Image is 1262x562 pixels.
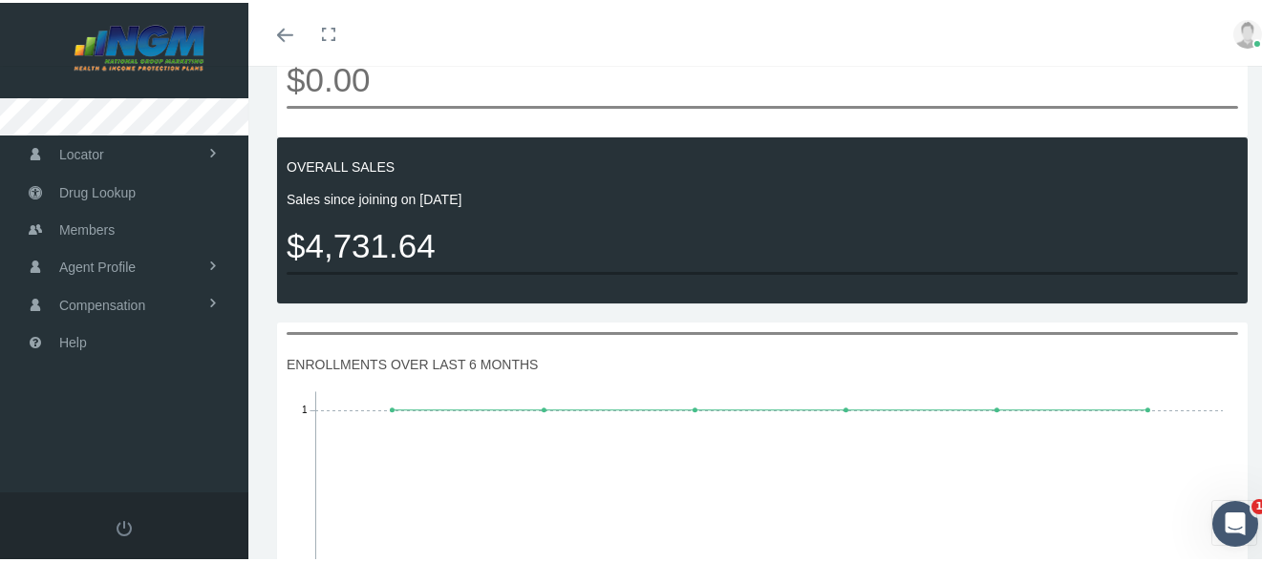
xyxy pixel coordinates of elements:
[59,172,136,208] span: Drug Lookup
[302,403,308,413] tspan: 1
[287,217,1238,269] span: $4,731.64
[59,246,136,282] span: Agent Profile
[59,322,87,358] span: Help
[1233,17,1262,46] img: user-placeholder.jpg
[59,134,104,170] span: Locator
[25,21,254,69] img: NATIONAL GROUP MARKETING
[59,284,145,321] span: Compensation
[59,209,115,245] span: Members
[287,154,1238,175] span: OVERALL SALES
[287,351,1238,372] span: ENROLLMENTS OVER LAST 6 MONTHS
[1212,498,1258,544] iframe: Intercom live chat
[287,51,1238,103] span: $0.00
[287,186,1238,207] span: Sales since joining on [DATE]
